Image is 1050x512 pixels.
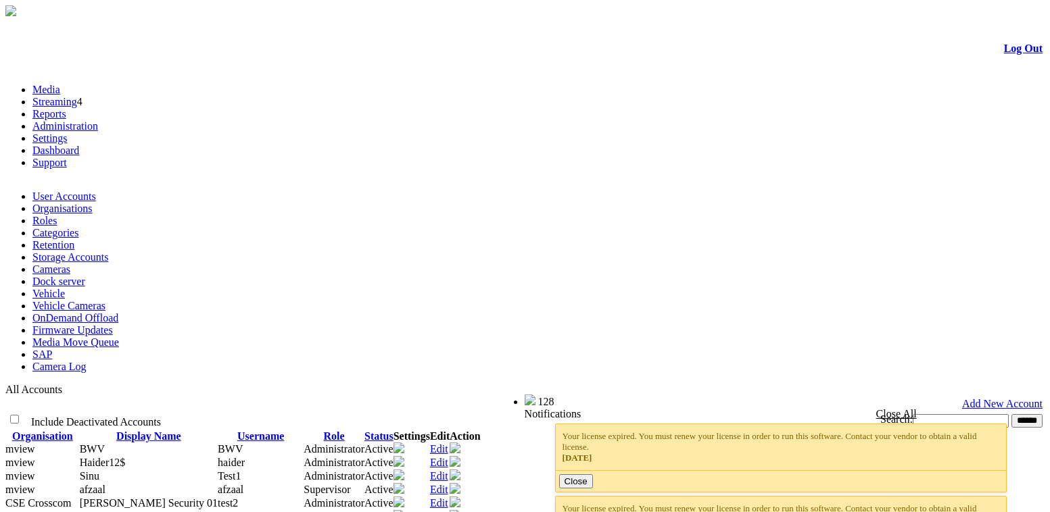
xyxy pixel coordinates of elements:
td: Supervisor [304,483,364,496]
td: Active [364,496,393,510]
a: Support [32,157,67,168]
a: Close All [876,408,917,419]
a: Vehicle [32,288,65,299]
a: Vehicle Cameras [32,300,105,311]
a: Categories [32,227,78,238]
span: [DATE] [563,453,592,463]
td: Active [364,483,393,496]
td: Administrator [304,496,364,510]
td: Active [364,456,393,469]
span: haider [218,457,245,468]
a: Camera Log [32,361,87,372]
td: Administrator [304,469,364,483]
a: Firmware Updates [32,324,113,336]
span: Contact Method: SMS and Email [80,497,218,509]
td: Active [364,469,393,483]
span: Welcome, BWV (Administrator) [382,395,497,405]
a: Status [364,430,393,442]
a: Media Move Queue [32,336,119,348]
span: Contact Method: SMS and Email [80,457,126,468]
div: Notifications [525,408,1016,420]
a: Roles [32,215,57,226]
span: mview [5,443,35,455]
a: Dock server [32,276,85,287]
a: Organisation [12,430,73,442]
span: 128 [538,396,554,407]
span: mview [5,484,35,495]
img: arrow-3.png [5,5,16,16]
span: Contact Method: None [80,443,105,455]
a: Streaming [32,96,77,107]
span: 4 [77,96,82,107]
a: Role [324,430,345,442]
a: Username [237,430,284,442]
a: Media [32,84,60,95]
a: SAP [32,349,52,360]
a: Dashboard [32,145,79,156]
button: Close [559,474,593,488]
a: OnDemand Offload [32,312,118,324]
span: mview [5,457,35,468]
td: Administrator [304,442,364,456]
span: Contact Method: SMS and Email [80,470,99,482]
a: Retention [32,239,74,251]
a: Settings [32,132,68,144]
td: Active [364,442,393,456]
span: CSE Crosscom [5,497,71,509]
a: Reports [32,108,66,120]
a: Display Name [116,430,181,442]
td: Administrator [304,456,364,469]
a: Storage Accounts [32,251,108,263]
a: Cameras [32,263,70,275]
span: test2 [218,497,238,509]
span: mview [5,470,35,482]
img: bell25.png [525,394,535,405]
a: User Accounts [32,190,96,202]
span: Include Deactivated Accounts [31,416,161,428]
span: All Accounts [5,384,62,395]
a: Organisations [32,203,93,214]
span: BWV [218,443,243,455]
a: Log Out [1004,43,1043,54]
a: Administration [32,120,98,132]
span: afzaal [218,484,243,495]
div: Your license expired. You must renew your license in order to run this software. Contact your ven... [563,431,1000,463]
span: Contact Method: SMS and Email [80,484,105,495]
span: Test1 [218,470,241,482]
